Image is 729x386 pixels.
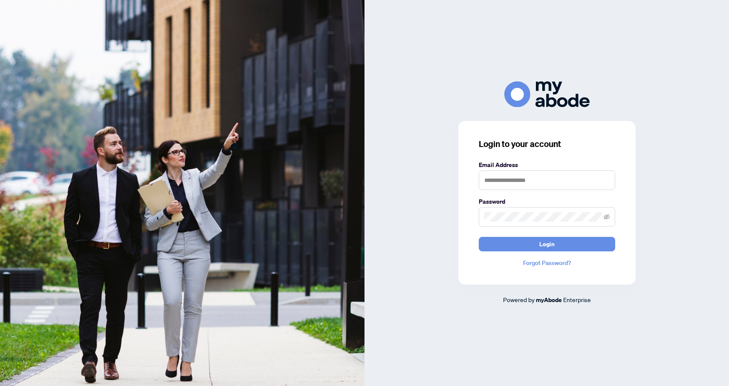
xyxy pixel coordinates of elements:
[504,81,590,107] img: ma-logo
[479,138,615,150] h3: Login to your account
[536,295,562,305] a: myAbode
[479,197,615,206] label: Password
[539,237,555,251] span: Login
[479,258,615,268] a: Forgot Password?
[604,214,610,220] span: eye-invisible
[563,296,591,303] span: Enterprise
[479,237,615,251] button: Login
[479,160,615,170] label: Email Address
[503,296,535,303] span: Powered by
